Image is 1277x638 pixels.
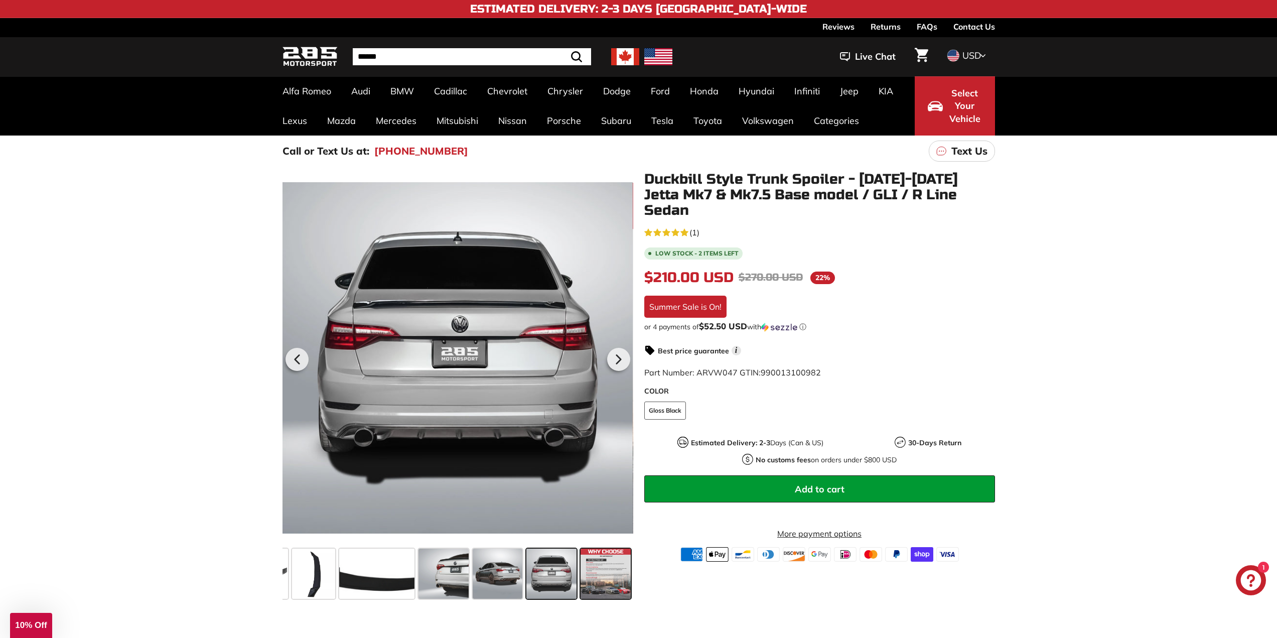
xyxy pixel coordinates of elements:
a: Cart [909,40,934,74]
h4: Estimated Delivery: 2-3 Days [GEOGRAPHIC_DATA]-Wide [470,3,807,15]
span: (1) [689,226,699,238]
a: [PHONE_NUMBER] [374,144,468,159]
img: apple_pay [706,547,729,561]
a: Tesla [641,106,683,136]
a: Text Us [929,141,995,162]
div: Summer Sale is On! [644,296,727,318]
strong: Best price guarantee [658,346,729,355]
div: or 4 payments of$52.50 USDwithSezzle Click to learn more about Sezzle [644,322,995,332]
p: Text Us [951,144,987,159]
a: Contact Us [953,18,995,35]
img: ideal [834,547,857,561]
p: Days (Can & US) [691,438,823,448]
img: american_express [680,547,703,561]
a: Jeep [830,76,869,106]
a: Alfa Romeo [272,76,341,106]
a: More payment options [644,528,995,540]
a: Toyota [683,106,732,136]
a: Categories [804,106,869,136]
a: Porsche [537,106,591,136]
img: Logo_285_Motorsport_areodynamics_components [282,45,338,69]
span: Add to cart [795,483,844,495]
a: Lexus [272,106,317,136]
span: $210.00 USD [644,269,734,286]
img: Sezzle [761,323,797,332]
div: 10% Off [10,613,52,638]
h1: Duckbill Style Trunk Spoiler - [DATE]-[DATE] Jetta Mk7 & Mk7.5 Base model / GLI / R Line Sedan [644,172,995,218]
a: KIA [869,76,903,106]
a: Reviews [822,18,855,35]
a: Chevrolet [477,76,537,106]
a: Dodge [593,76,641,106]
a: Chrysler [537,76,593,106]
span: i [732,346,741,355]
button: Live Chat [827,44,909,69]
a: Ford [641,76,680,106]
a: Subaru [591,106,641,136]
div: or 4 payments of with [644,322,995,332]
inbox-online-store-chat: Shopify online store chat [1233,565,1269,598]
span: $52.50 USD [699,321,747,331]
a: Audi [341,76,380,106]
img: visa [936,547,959,561]
a: Mercedes [366,106,427,136]
a: Mitsubishi [427,106,488,136]
button: Select Your Vehicle [915,76,995,136]
span: Part Number: ARVW047 GTIN: [644,367,821,377]
span: Low stock - 2 items left [655,250,739,257]
span: USD [962,50,981,61]
a: BMW [380,76,424,106]
span: $270.00 USD [739,271,803,284]
span: 10% Off [15,620,47,630]
strong: 30-Days Return [908,438,961,447]
img: bancontact [732,547,754,561]
img: shopify_pay [911,547,933,561]
span: Select Your Vehicle [948,87,982,125]
span: 22% [810,272,835,284]
a: 5.0 rating (1 votes) [644,225,995,238]
a: Mazda [317,106,366,136]
a: Returns [871,18,901,35]
a: Hyundai [729,76,784,106]
img: master [860,547,882,561]
img: google_pay [808,547,831,561]
img: discover [783,547,805,561]
button: Add to cart [644,475,995,502]
a: FAQs [917,18,937,35]
p: on orders under $800 USD [756,455,897,465]
a: Nissan [488,106,537,136]
strong: No customs fees [756,455,811,464]
a: Infiniti [784,76,830,106]
a: Cadillac [424,76,477,106]
p: Call or Text Us at: [282,144,369,159]
img: diners_club [757,547,780,561]
span: 990013100982 [761,367,821,377]
label: COLOR [644,386,995,397]
img: paypal [885,547,908,561]
input: Search [353,48,591,65]
a: Volkswagen [732,106,804,136]
a: Honda [680,76,729,106]
span: Live Chat [855,50,896,63]
strong: Estimated Delivery: 2-3 [691,438,770,447]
